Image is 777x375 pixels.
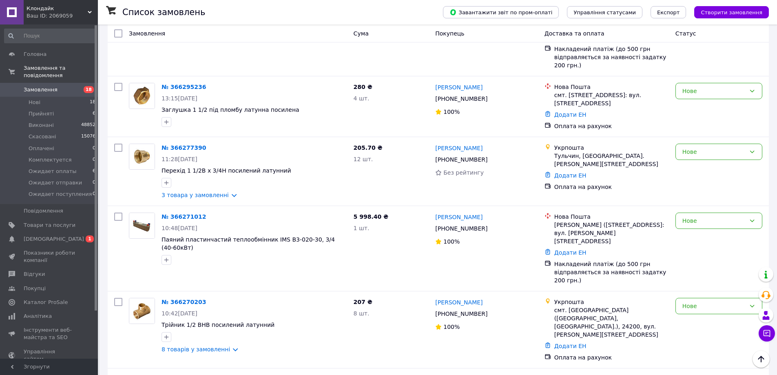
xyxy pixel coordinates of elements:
div: Ваш ID: 2069059 [27,12,98,20]
button: Чат з покупцем [759,325,775,342]
button: Управління статусами [567,6,642,18]
span: Статус [675,30,696,37]
a: Додати ЕН [554,249,587,256]
span: Ожидает оплаты [29,168,77,175]
button: Наверх [753,351,770,368]
a: № 366277390 [162,144,206,151]
span: Скасовані [29,133,56,140]
div: Укрпошта [554,298,669,306]
span: Замовлення [24,86,58,93]
a: Перехід 1 1/2В х 3/4Н посилений латунний [162,167,291,174]
span: Управління статусами [573,9,636,16]
span: Експорт [657,9,680,16]
span: 18 [84,86,94,93]
span: Відгуки [24,271,45,278]
div: Оплата на рахунок [554,183,669,191]
span: Прийняті [29,110,54,118]
a: Створити замовлення [686,9,769,15]
span: 0 [93,191,95,198]
span: 6 [93,110,95,118]
span: Доставка та оплата [545,30,604,37]
span: Покупці [24,285,46,292]
span: Оплачені [29,145,54,152]
span: 4 шт. [354,95,370,102]
div: Укрпошта [554,144,669,152]
span: Замовлення та повідомлення [24,64,98,79]
div: смт. [GEOGRAPHIC_DATA] ([GEOGRAPHIC_DATA], [GEOGRAPHIC_DATA].), 24200, вул. [PERSON_NAME][STREET_... [554,306,669,339]
span: Головна [24,51,46,58]
span: Покупець [435,30,464,37]
a: Додати ЕН [554,172,587,179]
span: Клондайк [27,5,88,12]
div: Оплата на рахунок [554,353,669,362]
div: Тульчин, [GEOGRAPHIC_DATA]. [PERSON_NAME][STREET_ADDRESS] [554,152,669,168]
div: Нова Пошта [554,213,669,221]
span: Повідомлення [24,207,63,215]
span: 100% [443,324,460,330]
span: Інструменти веб-майстра та SEO [24,326,75,341]
img: Фото товару [129,83,155,109]
span: 0 [93,145,95,152]
span: 10:42[DATE] [162,310,197,317]
button: Створити замовлення [694,6,769,18]
div: Нове [682,302,746,311]
span: [PHONE_NUMBER] [435,95,487,102]
span: [PHONE_NUMBER] [435,311,487,317]
div: [PERSON_NAME] ([STREET_ADDRESS]: вул. [PERSON_NAME][STREET_ADDRESS] [554,221,669,245]
span: [PHONE_NUMBER] [435,156,487,163]
span: Виконані [29,122,54,129]
span: [DEMOGRAPHIC_DATA] [24,235,84,243]
div: Нове [682,147,746,156]
a: Додати ЕН [554,111,587,118]
a: № 366271012 [162,213,206,220]
span: 11:28[DATE] [162,156,197,162]
span: 12 шт. [354,156,373,162]
span: Заглушка 1 1/2 під пломбу латунна посилена [162,107,299,113]
span: Ожидает поступления [29,191,92,198]
span: 0 [93,179,95,186]
span: Показники роботи компанії [24,249,75,264]
div: Накладений платіж (до 500 грн відправляється за наявності задатку 200 грн.) [554,260,669,284]
span: 280 ₴ [354,84,372,90]
a: Фото товару [129,213,155,239]
div: Нова Пошта [554,83,669,91]
span: 5 998.40 ₴ [354,213,389,220]
div: Нове [682,216,746,225]
div: Оплата на рахунок [554,122,669,130]
span: 207 ₴ [354,299,372,305]
a: 8 товарів у замовленні [162,346,230,353]
span: Управління сайтом [24,348,75,363]
span: Ожидает отправки [29,179,82,186]
span: Cума [354,30,369,37]
img: Фото товару [129,144,155,169]
a: Додати ЕН [554,343,587,349]
span: 10:48[DATE] [162,225,197,231]
h1: Список замовлень [122,7,205,17]
span: Без рейтингу [443,169,484,176]
span: Трійник 1/2 ВНВ посилений латунний [162,322,274,328]
a: [PERSON_NAME] [435,213,483,221]
span: Замовлення [129,30,165,37]
span: 8 шт. [354,310,370,317]
a: Паяний пластинчастий теплообмінник IMS B3-020-30, 3/4 (40-60кВт) [162,236,335,251]
span: Створити замовлення [701,9,762,16]
a: [PERSON_NAME] [435,144,483,152]
span: Товари та послуги [24,222,75,229]
button: Завантажити звіт по пром-оплаті [443,6,559,18]
a: № 366295236 [162,84,206,90]
span: 100% [443,109,460,115]
span: 48852 [81,122,95,129]
span: 13:15[DATE] [162,95,197,102]
span: Каталог ProSale [24,299,68,306]
a: № 366270203 [162,299,206,305]
img: Фото товару [129,298,155,324]
span: 100% [443,238,460,245]
img: Фото товару [129,213,155,238]
span: 15076 [81,133,95,140]
div: Нове [682,87,746,95]
span: 6 [93,168,95,175]
span: 205.70 ₴ [354,144,383,151]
